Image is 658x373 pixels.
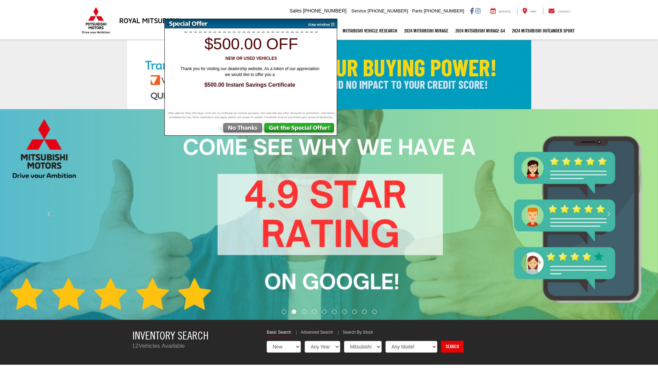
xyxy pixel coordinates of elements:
[332,309,336,314] li: Go to slide number 6.
[264,123,337,135] img: Get the Special Offer
[175,66,324,78] span: Thank you for visiting our dealership website. As a token of our appreciation we would like to of...
[368,8,408,13] span: [PHONE_NUMBER]
[169,35,334,53] h1: $500.00 off
[344,341,382,353] select: Choose Make from the dropdown
[424,8,464,13] span: [PHONE_NUMBER]
[339,22,401,39] a: Mitsubishi Vehicle Research
[305,341,340,353] select: Choose Year from the dropdown
[362,309,366,314] li: Go to slide number 9.
[385,341,437,353] select: Choose Model from the dropdown
[302,309,307,314] li: Go to slide number 3.
[132,329,257,342] h3: Inventory Search
[557,10,571,13] span: Contact
[303,19,337,28] img: close window
[289,8,302,13] span: Sales
[530,10,536,13] span: Map
[372,309,376,314] li: Go to slide number 10.
[303,8,346,13] span: [PHONE_NUMBER]
[165,19,303,28] img: Special Offer
[412,8,422,13] span: Parts
[322,309,327,314] li: Go to slide number 5.
[172,81,327,89] span: $500.00 Instant Savings Certificate
[351,8,366,13] span: Service
[312,309,317,314] li: Go to slide number 4.
[292,309,296,314] li: Go to slide number 2.
[267,329,291,337] a: Basic Search
[267,341,301,353] select: Choose Vehicle Condition from the dropdown
[127,40,531,109] img: Check Your Buying Power
[470,8,474,13] a: Facebook: Click to visit our Facebook page
[401,22,452,39] a: 2024 Mitsubishi Mirage
[452,22,508,39] a: 2024 Mitsubishi Mirage G4
[216,123,264,135] img: No Thanks, Continue to Website
[342,309,346,314] li: Go to slide number 7.
[343,329,373,336] a: Search By Stock
[132,342,257,350] p: Vehicles Available
[475,8,480,13] a: Instagram: Click to visit our Instagram page
[517,8,541,15] a: Map
[441,341,464,353] a: Search
[301,329,333,336] a: Advanced Search
[132,343,139,349] span: 12
[166,111,336,119] span: Offer valid for thirty (30) days. Limit one (1) certificate per vehicle purchase. Not valid with ...
[559,123,658,306] button: Click to view next picture.
[119,17,180,24] h3: Royal Mitsubishi
[352,309,356,314] li: Go to slide number 8.
[282,309,286,314] li: Go to slide number 1.
[80,7,112,34] img: Mitsubishi
[485,8,516,15] a: Service
[508,22,578,39] a: 2024 Mitsubishi Outlander SPORT
[169,56,334,61] h3: New or Used Vehicles
[499,10,511,13] span: Service
[543,8,576,15] a: Contact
